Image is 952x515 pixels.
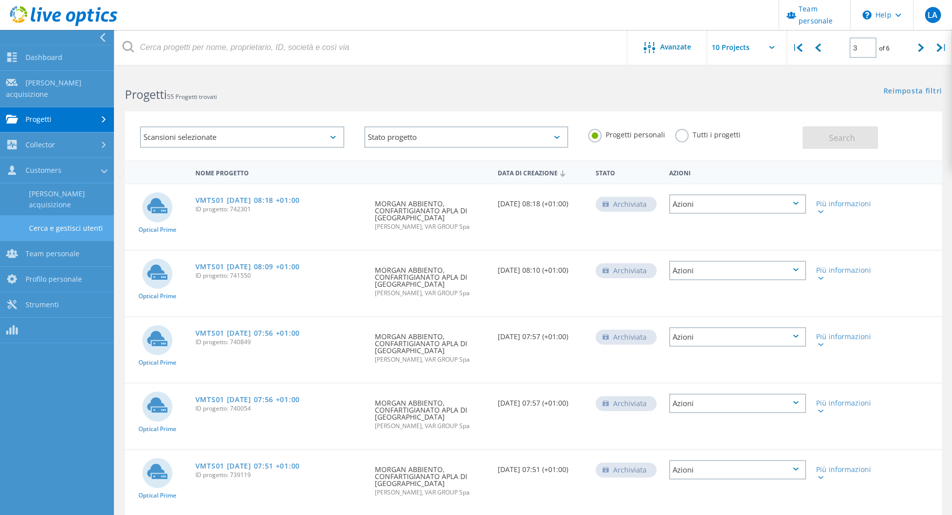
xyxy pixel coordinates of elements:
[596,463,657,478] div: Archiviata
[195,463,300,470] a: VMTS01 [DATE] 07:51 +01:00
[660,43,691,50] span: Avanzate
[493,184,591,217] div: [DATE] 08:18 (+01:00)
[863,10,872,19] svg: \n
[493,317,591,350] div: [DATE] 07:57 (+01:00)
[370,317,492,373] div: MORGAN ABBIENTO, CONFARTIGIANATO APLA DI [GEOGRAPHIC_DATA]
[669,394,806,413] div: Azioni
[928,11,938,19] span: LA
[375,224,487,230] span: [PERSON_NAME], VAR GROUP Spa
[195,263,300,270] a: VMTS01 [DATE] 08:09 +01:00
[375,290,487,296] span: [PERSON_NAME], VAR GROUP Spa
[138,227,176,233] span: Optical Prime
[138,426,176,432] span: Optical Prime
[932,30,952,65] div: |
[364,126,569,148] div: Stato progetto
[591,163,664,181] div: Stato
[787,30,808,65] div: |
[669,261,806,280] div: Azioni
[816,267,872,281] div: Più informazioni
[370,251,492,306] div: MORGAN ABBIENTO, CONFARTIGIANATO APLA DI [GEOGRAPHIC_DATA]
[596,197,657,212] div: Archiviata
[816,333,872,347] div: Più informazioni
[10,21,117,28] a: Live Optics Dashboard
[375,357,487,363] span: [PERSON_NAME], VAR GROUP Spa
[493,251,591,284] div: [DATE] 08:10 (+01:00)
[816,200,872,214] div: Più informazioni
[190,163,370,181] div: Nome progetto
[375,490,487,496] span: [PERSON_NAME], VAR GROUP Spa
[596,263,657,278] div: Archiviata
[829,132,855,143] span: Search
[138,293,176,299] span: Optical Prime
[167,92,217,101] span: 55 Progetti trovati
[493,450,591,483] div: [DATE] 07:51 (+01:00)
[596,330,657,345] div: Archiviata
[816,466,872,480] div: Più informazioni
[370,384,492,439] div: MORGAN ABBIENTO, CONFARTIGIANATO APLA DI [GEOGRAPHIC_DATA]
[884,87,942,96] a: Reimposta filtri
[195,273,365,279] span: ID progetto: 741550
[675,129,741,138] label: Tutti i progetti
[195,339,365,345] span: ID progetto: 740849
[816,400,872,414] div: Più informazioni
[140,126,344,148] div: Scansioni selezionate
[195,406,365,412] span: ID progetto: 740054
[195,396,300,403] a: VMTS01 [DATE] 07:56 +01:00
[803,126,878,149] button: Search
[493,163,591,182] div: Data di creazione
[115,30,628,65] input: Cerca progetti per nome, proprietario, ID, società e così via
[879,44,890,52] span: of 6
[588,129,665,138] label: Progetti personali
[138,493,176,499] span: Optical Prime
[596,396,657,411] div: Archiviata
[370,450,492,506] div: MORGAN ABBIENTO, CONFARTIGIANATO APLA DI [GEOGRAPHIC_DATA]
[195,197,300,204] a: VMTS01 [DATE] 08:18 +01:00
[493,384,591,417] div: [DATE] 07:57 (+01:00)
[138,360,176,366] span: Optical Prime
[664,163,811,181] div: Azioni
[669,194,806,214] div: Azioni
[669,460,806,480] div: Azioni
[195,330,300,337] a: VMTS01 [DATE] 07:56 +01:00
[195,206,365,212] span: ID progetto: 742301
[370,184,492,240] div: MORGAN ABBIENTO, CONFARTIGIANATO APLA DI [GEOGRAPHIC_DATA]
[195,472,365,478] span: ID progetto: 739119
[669,327,806,347] div: Azioni
[125,86,167,102] b: Progetti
